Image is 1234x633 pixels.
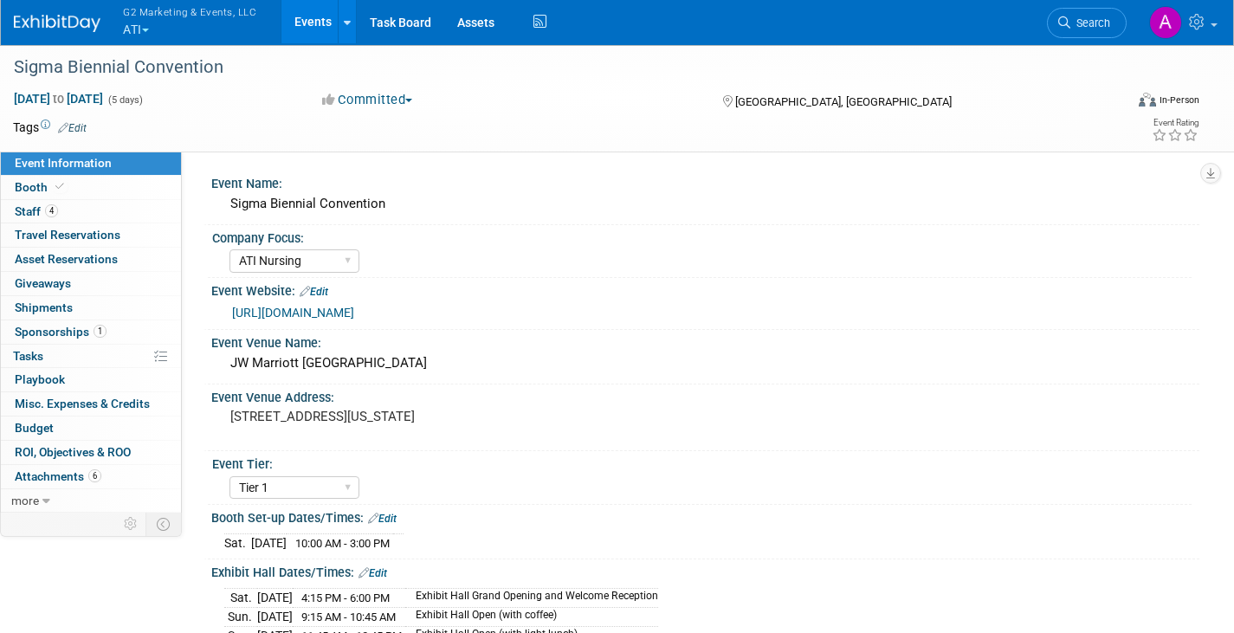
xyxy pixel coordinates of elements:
a: Search [1047,8,1127,38]
a: Event Information [1,152,181,175]
a: Shipments [1,296,181,320]
span: Misc. Expenses & Credits [15,397,150,410]
i: Booth reservation complete [55,182,64,191]
td: Exhibit Hall Grand Opening and Welcome Reception [405,589,658,608]
span: Sponsorships [15,325,107,339]
span: Booth [15,180,68,194]
span: more [11,494,39,507]
span: 4 [45,204,58,217]
div: Sigma Biennial Convention [224,191,1186,217]
span: 1 [94,325,107,338]
a: [URL][DOMAIN_NAME] [232,306,354,320]
td: Tags [13,119,87,136]
a: Misc. Expenses & Credits [1,392,181,416]
span: Event Information [15,156,112,170]
td: Sat. [224,534,251,552]
div: Event Rating [1152,119,1198,127]
div: Sigma Biennial Convention [8,52,1098,83]
span: Shipments [15,300,73,314]
a: Tasks [1,345,181,368]
img: ExhibitDay [14,15,100,32]
span: Giveaways [15,276,71,290]
img: Format-Inperson.png [1139,93,1156,107]
a: Sponsorships1 [1,320,181,344]
span: ROI, Objectives & ROO [15,445,131,459]
a: more [1,489,181,513]
span: [GEOGRAPHIC_DATA], [GEOGRAPHIC_DATA] [735,95,952,108]
img: Anna Lerner [1149,6,1182,39]
pre: [STREET_ADDRESS][US_STATE] [230,409,604,424]
td: Exhibit Hall Open (with coffee) [405,607,658,626]
div: JW Marriott [GEOGRAPHIC_DATA] [224,350,1186,377]
td: Personalize Event Tab Strip [116,513,146,535]
span: [DATE] [DATE] [13,91,104,107]
a: Staff4 [1,200,181,223]
div: Event Format [1024,90,1199,116]
span: Playbook [15,372,65,386]
span: Staff [15,204,58,218]
span: 6 [88,469,101,482]
td: [DATE] [257,589,293,608]
div: Event Venue Address: [211,384,1199,406]
a: Edit [359,567,387,579]
div: Event Website: [211,278,1199,300]
td: Sat. [224,589,257,608]
a: Playbook [1,368,181,391]
td: [DATE] [251,534,287,552]
span: 4:15 PM - 6:00 PM [301,591,390,604]
td: Sun. [224,607,257,626]
span: Travel Reservations [15,228,120,242]
a: Giveaways [1,272,181,295]
a: Booth [1,176,181,199]
span: G2 Marketing & Events, LLC [123,3,256,21]
span: 10:00 AM - 3:00 PM [295,537,390,550]
span: Search [1070,16,1110,29]
td: Toggle Event Tabs [146,513,182,535]
span: (5 days) [107,94,143,106]
a: Attachments6 [1,465,181,488]
a: Edit [368,513,397,525]
a: Budget [1,417,181,440]
div: Company Focus: [212,225,1192,247]
a: Asset Reservations [1,248,181,271]
button: Committed [316,91,419,109]
a: ROI, Objectives & ROO [1,441,181,464]
div: Exhibit Hall Dates/Times: [211,559,1199,582]
span: 9:15 AM - 10:45 AM [301,610,396,623]
div: Booth Set-up Dates/Times: [211,505,1199,527]
a: Edit [58,122,87,134]
a: Travel Reservations [1,223,181,247]
div: In-Person [1159,94,1199,107]
div: Event Tier: [212,451,1192,473]
span: Attachments [15,469,101,483]
span: Budget [15,421,54,435]
span: to [50,92,67,106]
a: Edit [300,286,328,298]
span: Asset Reservations [15,252,118,266]
span: Tasks [13,349,43,363]
div: Event Name: [211,171,1199,192]
div: Event Venue Name: [211,330,1199,352]
td: [DATE] [257,607,293,626]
